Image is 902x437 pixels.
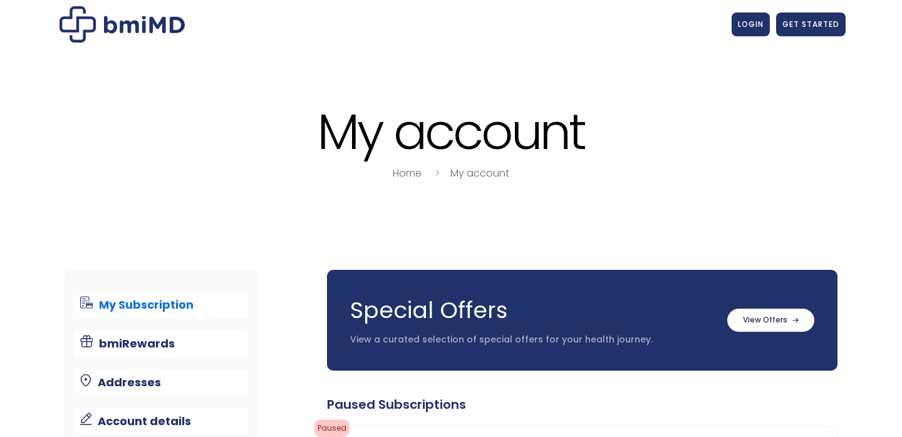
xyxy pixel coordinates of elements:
a: Addresses [74,369,249,396]
p: View a curated selection of special offers for your health journey. [350,334,715,346]
a: My account [450,166,509,180]
a: bmiRewards [74,331,249,357]
a: Account details [74,408,249,434]
h3: Special Offers [350,295,715,326]
h1: My account [56,105,846,158]
a: GET STARTED [776,13,846,36]
div: Paused Subscriptions [327,396,837,413]
i: breadcrumbs separator [430,166,444,180]
a: My Subscription [74,292,249,318]
img: My account [60,6,185,43]
a: Home [393,166,422,180]
span: LOGIN [738,19,764,29]
a: LOGIN [732,13,770,36]
span: GET STARTED [782,19,839,29]
span: Paused [314,419,350,437]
